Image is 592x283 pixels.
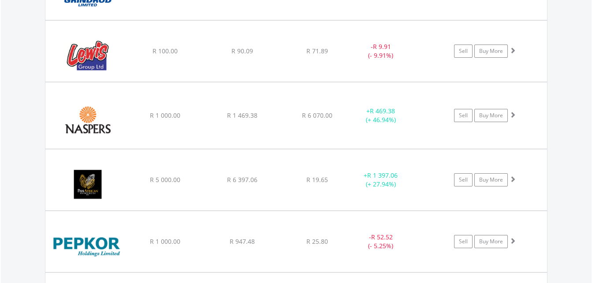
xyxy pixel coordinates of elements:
[230,237,255,246] span: R 947.48
[227,111,257,119] span: R 1 469.38
[367,171,398,179] span: R 1 397.06
[150,111,180,119] span: R 1 000.00
[302,111,332,119] span: R 6 070.00
[373,42,391,51] span: R 9.91
[227,175,257,184] span: R 6 397.06
[474,173,508,186] a: Buy More
[454,235,473,248] a: Sell
[150,237,180,246] span: R 1 000.00
[371,233,393,241] span: R 52.52
[454,45,473,58] a: Sell
[370,107,395,115] span: R 469.38
[454,173,473,186] a: Sell
[348,171,414,189] div: + (+ 27.94%)
[231,47,253,55] span: R 90.09
[306,47,328,55] span: R 71.89
[50,160,126,208] img: EQU.ZA.PAN.png
[474,45,508,58] a: Buy More
[454,109,473,122] a: Sell
[348,107,414,124] div: + (+ 46.94%)
[50,222,126,270] img: EQU.ZA.PPH.png
[474,109,508,122] a: Buy More
[150,175,180,184] span: R 5 000.00
[348,42,414,60] div: - (- 9.91%)
[348,233,414,250] div: - (- 5.25%)
[474,235,508,248] a: Buy More
[50,93,126,146] img: EQU.ZA.NPN.png
[306,237,328,246] span: R 25.80
[153,47,178,55] span: R 100.00
[50,32,126,79] img: EQU.ZA.LEW.png
[306,175,328,184] span: R 19.65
